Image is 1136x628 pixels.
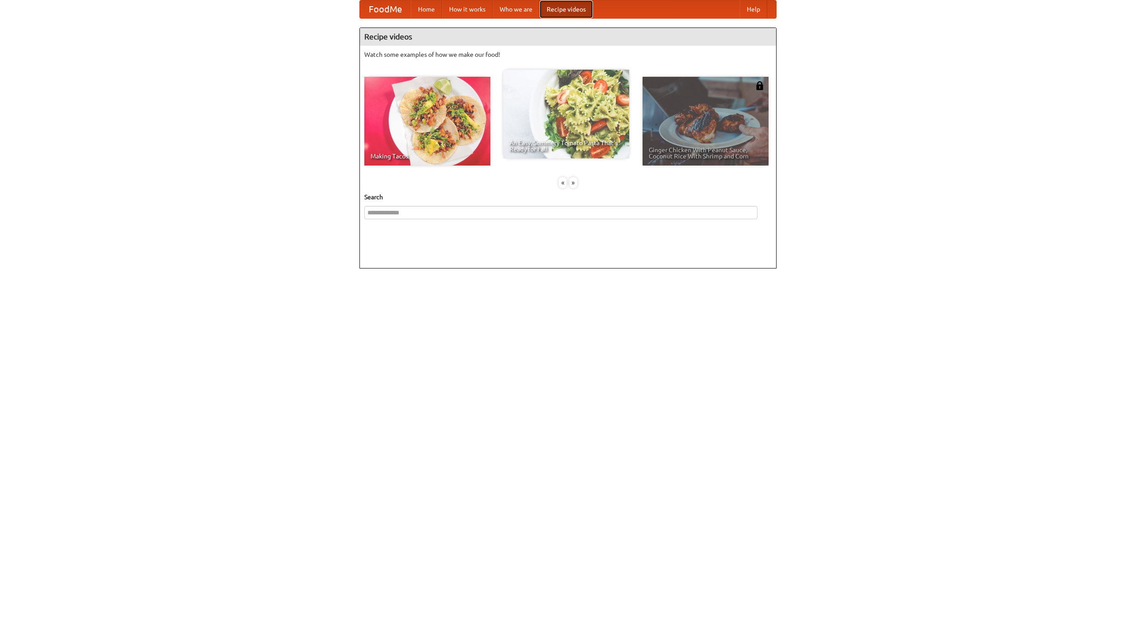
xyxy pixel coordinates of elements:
a: How it works [442,0,493,18]
h5: Search [364,193,772,201]
a: Help [740,0,767,18]
div: « [559,177,567,188]
span: Making Tacos [371,153,484,159]
p: Watch some examples of how we make our food! [364,50,772,59]
img: 483408.png [755,81,764,90]
a: Making Tacos [364,77,490,166]
span: An Easy, Summery Tomato Pasta That's Ready for Fall [509,140,623,152]
a: Recipe videos [540,0,593,18]
a: Who we are [493,0,540,18]
a: FoodMe [360,0,411,18]
a: Home [411,0,442,18]
h4: Recipe videos [360,28,776,46]
div: » [569,177,577,188]
a: An Easy, Summery Tomato Pasta That's Ready for Fall [503,70,629,158]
